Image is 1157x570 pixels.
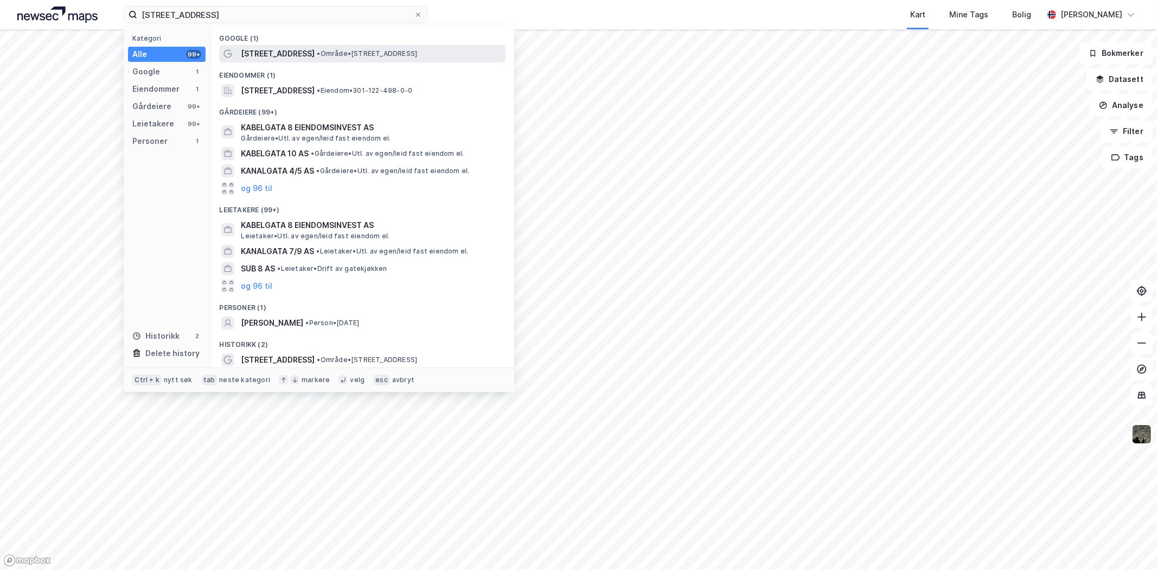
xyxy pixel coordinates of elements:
[317,86,412,95] span: Eiendom • 301-122-498-0-0
[132,65,160,78] div: Google
[132,34,206,42] div: Kategori
[1090,94,1153,116] button: Analyse
[1012,8,1031,21] div: Bolig
[210,26,514,45] div: Google (1)
[1102,147,1153,168] button: Tags
[241,47,315,60] span: [STREET_ADDRESS]
[132,330,180,343] div: Historikk
[1103,518,1157,570] iframe: Chat Widget
[186,119,201,128] div: 99+
[241,245,314,258] span: KANALGATA 7/9 AS
[311,149,464,158] span: Gårdeiere • Utl. av egen/leid fast eiendom el.
[132,375,162,385] div: Ctrl + k
[305,319,309,327] span: •
[132,100,171,113] div: Gårdeiere
[210,197,514,217] div: Leietakere (99+)
[316,167,319,175] span: •
[193,67,201,76] div: 1
[186,50,201,59] div: 99+
[3,554,51,567] a: Mapbox homepage
[17,7,98,23] img: logo.a4113a55bc3d86da70a041830d287a7e.svg
[1060,8,1122,21] div: [PERSON_NAME]
[910,8,925,21] div: Kart
[316,167,469,175] span: Gårdeiere • Utl. av egen/leid fast eiendom el.
[241,84,315,97] span: [STREET_ADDRESS]
[164,376,193,384] div: nytt søk
[311,149,314,157] span: •
[1079,42,1153,64] button: Bokmerker
[241,280,272,293] button: og 96 til
[145,347,200,360] div: Delete history
[132,135,168,148] div: Personer
[201,375,218,385] div: tab
[277,264,387,273] span: Leietaker • Drift av gatekjøkken
[132,83,180,96] div: Eiendommer
[316,247,319,255] span: •
[241,121,501,134] span: KABELGATA 8 EIENDOMSINVEST AS
[193,137,201,145] div: 1
[277,264,280,273] span: •
[241,316,303,330] span: [PERSON_NAME]
[317,356,320,364] span: •
[210,99,514,119] div: Gårdeiere (99+)
[350,376,365,384] div: velg
[210,295,514,314] div: Personer (1)
[317,49,417,58] span: Område • [STREET_ADDRESS]
[210,62,514,82] div: Eiendommer (1)
[392,376,414,384] div: avbryt
[373,375,390,385] div: esc
[193,332,201,340] div: 2
[241,232,389,240] span: Leietaker • Utl. av egen/leid fast eiendom el.
[1086,68,1153,90] button: Datasett
[241,134,391,143] span: Gårdeiere • Utl. av egen/leid fast eiendom el.
[241,147,309,160] span: KABELGATA 10 AS
[316,247,468,256] span: Leietaker • Utl. av egen/leid fast eiendom el.
[241,164,314,178] span: KANALGATA 4/5 AS
[186,102,201,111] div: 99+
[1101,121,1153,142] button: Filter
[132,117,174,130] div: Leietakere
[241,182,272,195] button: og 96 til
[137,7,414,23] input: Søk på adresse, matrikkel, gårdeiere, leietakere eller personer
[317,49,320,58] span: •
[302,376,330,384] div: markere
[193,85,201,93] div: 1
[241,262,275,275] span: SUB 8 AS
[132,48,147,61] div: Alle
[1132,424,1152,445] img: 9k=
[317,356,417,364] span: Område • [STREET_ADDRESS]
[317,86,320,94] span: •
[241,219,501,232] span: KABELGATA 8 EIENDOMSINVEST AS
[241,353,315,366] span: [STREET_ADDRESS]
[210,332,514,351] div: Historikk (2)
[949,8,988,21] div: Mine Tags
[219,376,270,384] div: neste kategori
[305,319,359,327] span: Person • [DATE]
